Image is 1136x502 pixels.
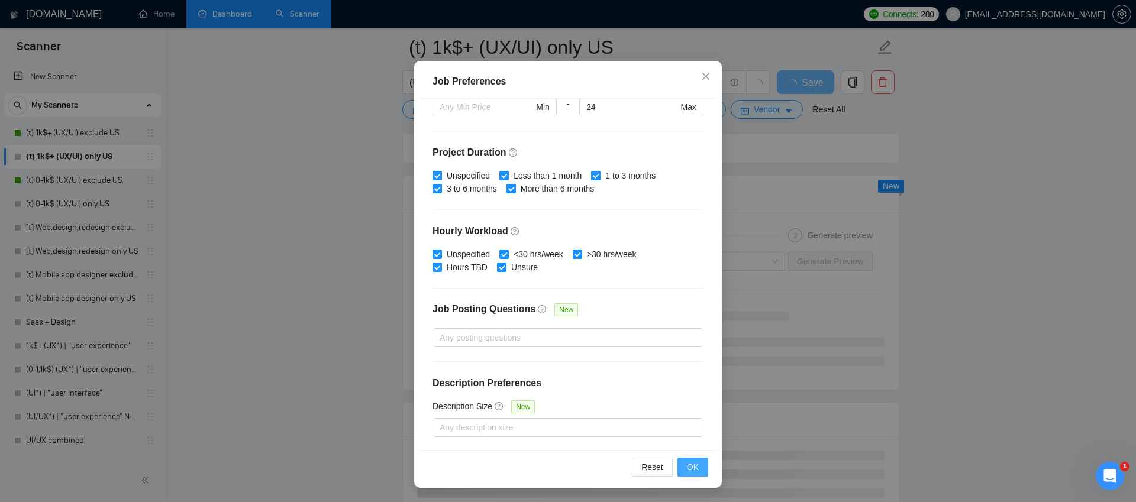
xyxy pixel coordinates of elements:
[538,305,547,314] span: question-circle
[1096,462,1124,490] iframe: Intercom live chat
[440,101,534,114] input: Any Min Price
[442,169,495,182] span: Unspecified
[687,461,699,474] span: OK
[433,145,703,160] h4: Project Duration
[442,182,502,195] span: 3 to 6 months
[516,182,599,195] span: More than 6 months
[509,148,518,157] span: question-circle
[632,458,673,477] button: Reset
[554,303,578,316] span: New
[511,400,535,413] span: New
[442,261,492,274] span: Hours TBD
[509,169,586,182] span: Less than 1 month
[641,461,663,474] span: Reset
[701,72,711,81] span: close
[582,248,641,261] span: >30 hrs/week
[506,261,543,274] span: Unsure
[511,226,520,236] span: question-circle
[433,75,703,89] div: Job Preferences
[601,169,660,182] span: 1 to 3 months
[690,61,722,93] button: Close
[677,458,708,477] button: OK
[442,248,495,261] span: Unspecified
[681,101,696,114] span: Max
[495,401,504,411] span: question-circle
[433,224,703,238] h4: Hourly Workload
[1120,462,1129,471] span: 1
[433,302,535,316] h4: Job Posting Questions
[433,376,703,390] h4: Description Preferences
[509,248,568,261] span: <30 hrs/week
[557,98,579,131] div: -
[433,400,492,413] h5: Description Size
[586,101,678,114] input: Any Max Price
[536,101,550,114] span: Min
